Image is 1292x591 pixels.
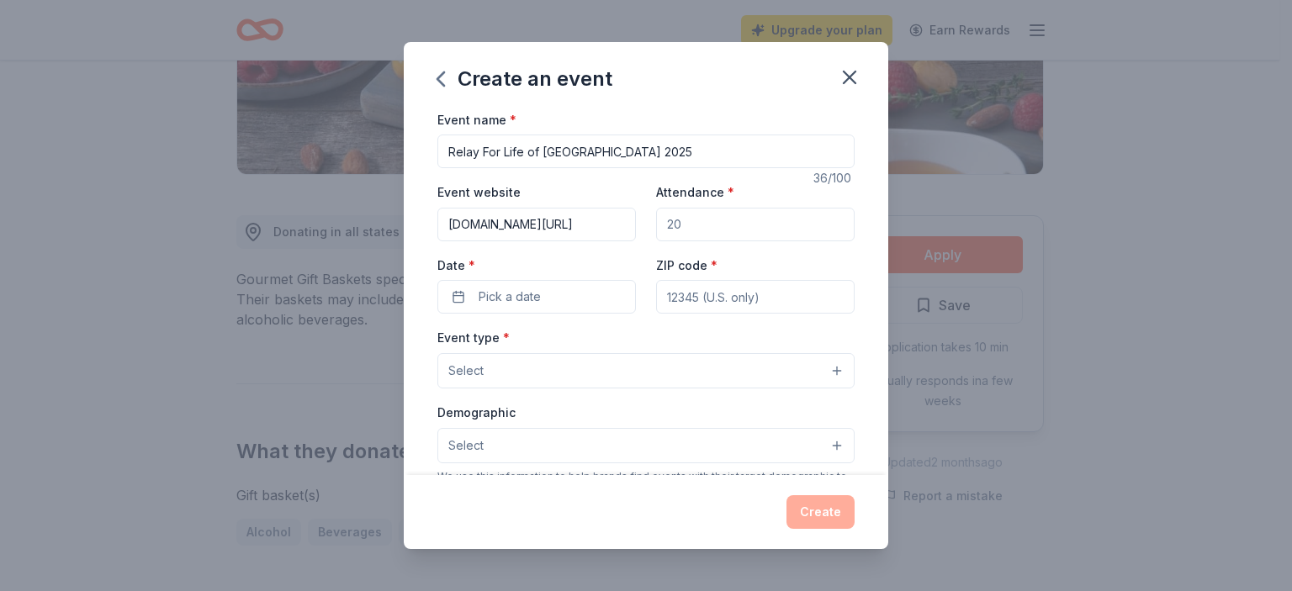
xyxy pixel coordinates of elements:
span: Select [448,361,484,381]
label: Date [437,257,636,274]
input: 20 [656,208,855,241]
input: https://www... [437,208,636,241]
button: Select [437,353,855,388]
div: We use this information to help brands find events with their target demographic to sponsor their... [437,470,855,497]
label: Event name [437,112,516,129]
label: Attendance [656,184,734,201]
button: Pick a date [437,280,636,314]
button: Select [437,428,855,463]
input: Spring Fundraiser [437,135,855,168]
label: ZIP code [656,257,717,274]
span: Select [448,435,484,456]
div: Create an event [437,66,612,92]
div: 36 /100 [813,168,855,188]
label: Demographic [437,404,516,421]
input: 12345 (U.S. only) [656,280,855,314]
label: Event type [437,330,510,346]
label: Event website [437,184,521,201]
span: Pick a date [479,287,541,307]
